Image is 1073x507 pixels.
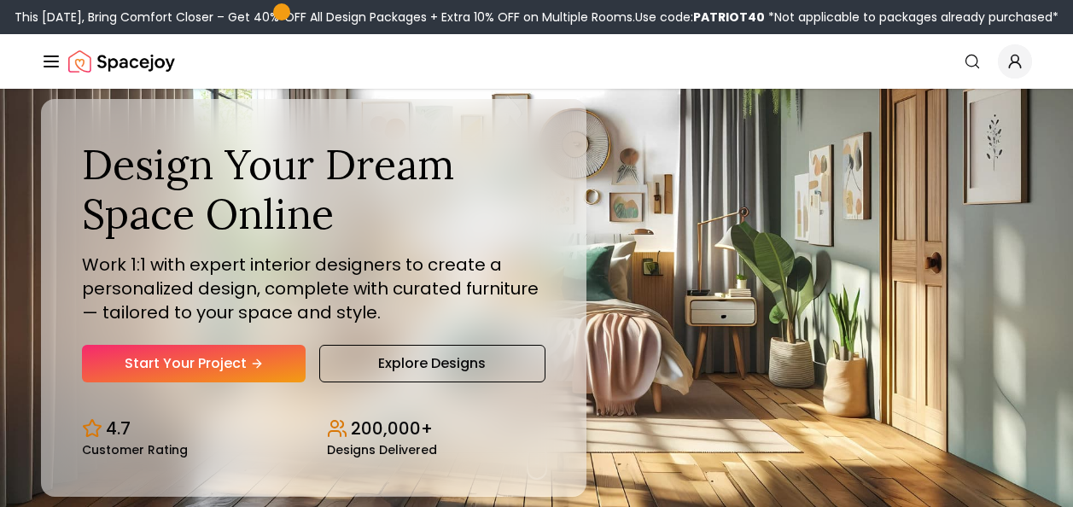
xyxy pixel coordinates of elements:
div: This [DATE], Bring Comfort Closer – Get 40% OFF All Design Packages + Extra 10% OFF on Multiple R... [15,9,1058,26]
h1: Design Your Dream Space Online [82,140,545,238]
img: Spacejoy Logo [68,44,175,79]
p: 200,000+ [351,417,433,440]
nav: Global [41,34,1032,89]
small: Designs Delivered [327,444,437,456]
div: Design stats [82,403,545,456]
span: Use code: [635,9,765,26]
b: PATRIOT40 [693,9,765,26]
a: Spacejoy [68,44,175,79]
small: Customer Rating [82,444,188,456]
p: Work 1:1 with expert interior designers to create a personalized design, complete with curated fu... [82,253,545,324]
span: *Not applicable to packages already purchased* [765,9,1058,26]
a: Start Your Project [82,345,306,382]
a: Explore Designs [319,345,545,382]
p: 4.7 [106,417,131,440]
